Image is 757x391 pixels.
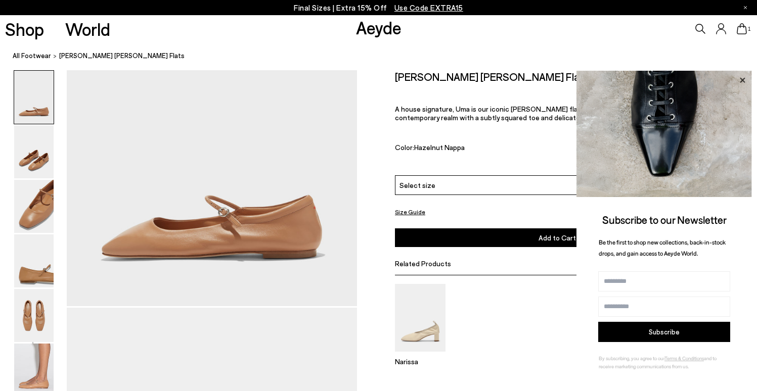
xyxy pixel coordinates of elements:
a: Narissa Ruched Pumps Narissa [395,344,446,365]
a: World [65,20,110,38]
span: 1 [747,26,752,32]
a: Aeyde [356,17,402,38]
a: Shop [5,20,44,38]
img: Uma Mary-Jane Flats - Image 1 [14,71,54,124]
img: Uma Mary-Jane Flats - Image 2 [14,125,54,178]
p: Narissa [395,357,446,365]
nav: breadcrumb [13,42,757,70]
img: Uma Mary-Jane Flats - Image 4 [14,234,54,287]
button: Size Guide [395,206,425,218]
p: A house signature, Uma is our iconic [PERSON_NAME] flat. The classic style is taken to a contempo... [395,105,719,122]
p: Final Sizes | Extra 15% Off [294,2,463,14]
a: 1 [737,23,747,34]
span: Navigate to /collections/ss25-final-sizes [394,3,463,12]
a: All Footwear [13,51,51,61]
span: Subscribe to our Newsletter [602,213,727,226]
span: [PERSON_NAME] [PERSON_NAME] Flats [59,51,185,61]
button: Subscribe [598,322,730,342]
a: Terms & Conditions [664,355,704,361]
img: Uma Mary-Jane Flats - Image 5 [14,289,54,342]
span: Add to Cart [539,233,576,242]
span: Related Products [395,259,451,268]
div: Color: [395,143,568,155]
button: Add to Cart [395,228,719,247]
span: By subscribing, you agree to our [599,355,664,361]
span: Hazelnut Nappa [414,143,465,152]
img: Narissa Ruched Pumps [395,284,446,351]
h2: [PERSON_NAME] [PERSON_NAME] Flats [395,70,589,83]
img: ca3f721fb6ff708a270709c41d776025.jpg [576,71,752,197]
span: Be the first to shop new collections, back-in-stock drops, and gain access to Aeyde World. [599,238,726,257]
img: Uma Mary-Jane Flats - Image 3 [14,180,54,233]
span: Select size [399,180,435,190]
